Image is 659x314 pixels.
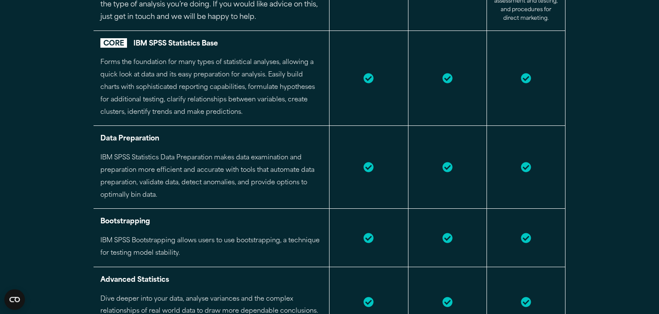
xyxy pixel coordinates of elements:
[4,289,25,310] button: Open CMP widget
[100,38,322,50] p: IBM SPSS Statistics Base
[100,133,322,145] p: Data Preparation
[100,152,322,201] p: IBM SPSS Statistics Data Preparation makes data examination and preparation more efficient and ac...
[100,57,322,119] p: Forms the foundation for many types of statistical analyses, allowing a quick look at data and it...
[100,235,322,260] p: IBM SPSS Bootstrapping allows users to use bootstrapping, a technique for testing model stability.
[100,38,127,48] span: CORE
[100,216,322,228] p: Bootstrapping
[100,274,322,287] p: Advanced Statistics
